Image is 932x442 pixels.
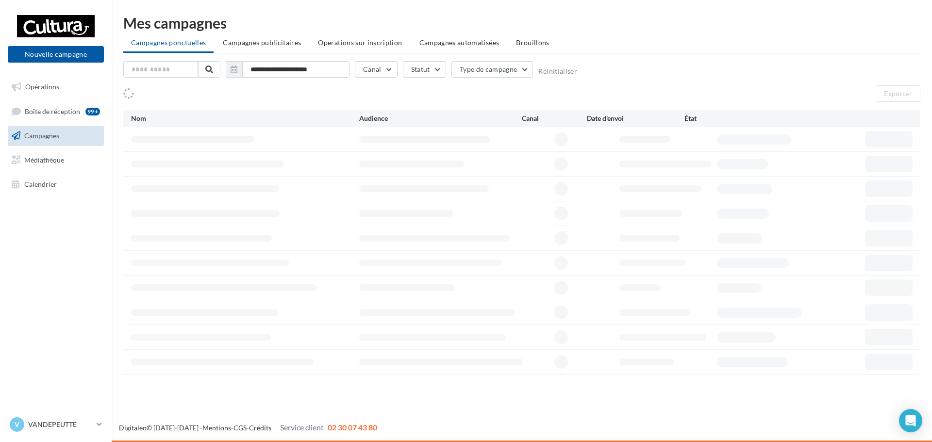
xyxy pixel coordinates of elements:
[6,150,106,170] a: Médiathèque
[202,424,231,432] a: Mentions
[516,38,549,47] span: Brouillons
[328,423,377,432] span: 02 30 07 43 80
[522,114,587,123] div: Canal
[538,67,577,75] button: Réinitialiser
[119,424,147,432] a: Digitaleo
[876,85,920,102] button: Exporter
[24,180,57,188] span: Calendrier
[6,77,106,97] a: Opérations
[684,114,782,123] div: État
[25,82,59,91] span: Opérations
[8,415,104,434] a: V VANDEPEUTTE
[899,409,922,432] div: Open Intercom Messenger
[355,61,398,78] button: Canal
[6,174,106,195] a: Calendrier
[15,420,19,429] span: V
[119,424,377,432] span: © [DATE]-[DATE] - - -
[587,114,684,123] div: Date d'envoi
[6,101,106,122] a: Boîte de réception99+
[318,38,402,47] span: Operations sur inscription
[233,424,247,432] a: CGS
[6,126,106,146] a: Campagnes
[280,423,324,432] span: Service client
[24,131,59,140] span: Campagnes
[249,424,271,432] a: Crédits
[8,46,104,63] button: Nouvelle campagne
[28,420,93,429] p: VANDEPEUTTE
[451,61,533,78] button: Type de campagne
[223,38,301,47] span: Campagnes publicitaires
[359,114,522,123] div: Audience
[403,61,446,78] button: Statut
[123,16,920,30] div: Mes campagnes
[85,108,100,115] div: 99+
[131,114,359,123] div: Nom
[25,107,80,115] span: Boîte de réception
[24,156,64,164] span: Médiathèque
[419,38,499,47] span: Campagnes automatisées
